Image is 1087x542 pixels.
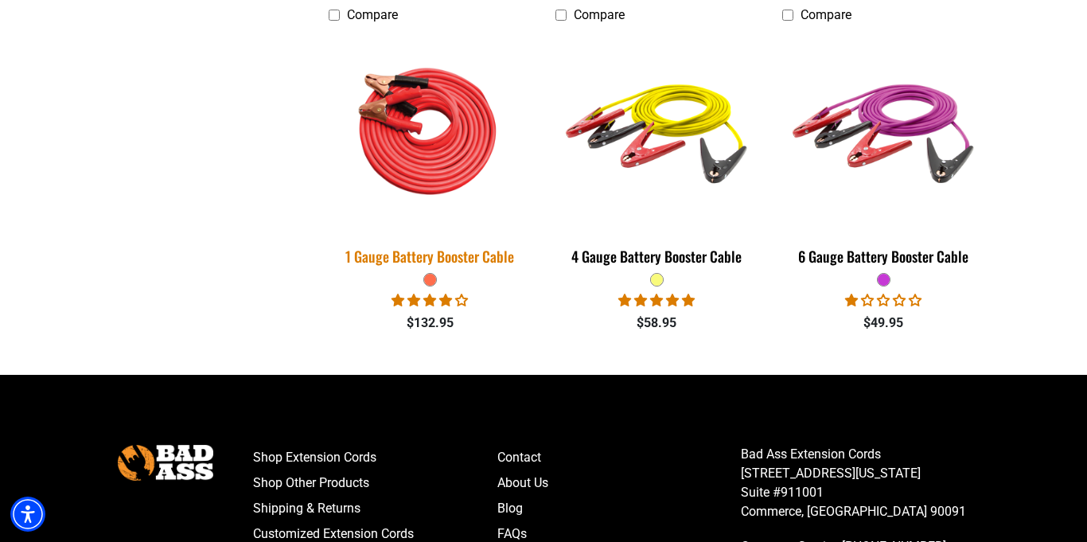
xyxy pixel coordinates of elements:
a: purple 6 Gauge Battery Booster Cable [782,31,985,273]
a: About Us [497,470,742,496]
img: orange [319,29,542,232]
div: $49.95 [782,314,985,333]
span: 4.00 stars [392,293,468,308]
div: Accessibility Menu [10,497,45,532]
span: Compare [347,7,398,22]
img: Bad Ass Extension Cords [118,445,213,481]
span: Compare [574,7,625,22]
span: 1.00 stars [845,293,921,308]
div: $58.95 [555,314,758,333]
div: $132.95 [329,314,532,333]
span: 5.00 stars [618,293,695,308]
span: Compare [801,7,851,22]
a: orange 1 Gauge Battery Booster Cable [329,31,532,273]
a: Contact [497,445,742,470]
img: purple [783,38,984,221]
img: yellow [556,38,757,221]
div: 1 Gauge Battery Booster Cable [329,249,532,263]
a: Shipping & Returns [253,496,497,521]
a: Blog [497,496,742,521]
a: Shop Extension Cords [253,445,497,470]
a: yellow 4 Gauge Battery Booster Cable [555,31,758,273]
div: 6 Gauge Battery Booster Cable [782,249,985,263]
p: Bad Ass Extension Cords [STREET_ADDRESS][US_STATE] Suite #911001 Commerce, [GEOGRAPHIC_DATA] 90091 [741,445,985,521]
div: 4 Gauge Battery Booster Cable [555,249,758,263]
a: Shop Other Products [253,470,497,496]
